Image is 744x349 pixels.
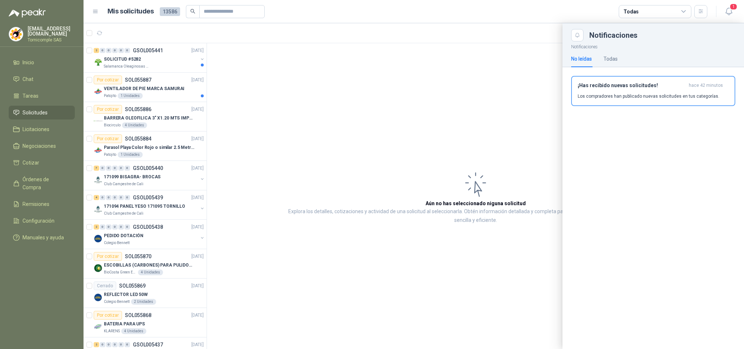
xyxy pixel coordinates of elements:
p: Tornicomple SAS [28,38,75,42]
a: Configuración [9,214,75,228]
p: [EMAIL_ADDRESS][DOMAIN_NAME] [28,26,75,36]
span: 13586 [160,7,180,16]
button: Close [571,29,584,41]
img: Company Logo [9,27,23,41]
p: Los compradores han publicado nuevas solicitudes en tus categorías. [578,93,719,100]
a: Licitaciones [9,122,75,136]
img: Logo peakr [9,9,46,17]
a: Chat [9,72,75,86]
span: Licitaciones [23,125,49,133]
button: ¡Has recibido nuevas solicitudes!hace 42 minutos Los compradores han publicado nuevas solicitudes... [571,76,735,106]
span: hace 42 minutos [689,82,723,89]
span: Solicitudes [23,109,48,117]
a: Cotizar [9,156,75,170]
span: Remisiones [23,200,49,208]
a: Órdenes de Compra [9,173,75,194]
a: Solicitudes [9,106,75,119]
div: Notificaciones [589,32,735,39]
a: Remisiones [9,197,75,211]
a: Manuales y ayuda [9,231,75,244]
span: Cotizar [23,159,39,167]
h3: ¡Has recibido nuevas solicitudes! [578,82,686,89]
span: Configuración [23,217,54,225]
span: Manuales y ayuda [23,234,64,242]
span: 1 [729,3,737,10]
a: Inicio [9,56,75,69]
span: Tareas [23,92,38,100]
div: Todas [603,55,618,63]
a: Negociaciones [9,139,75,153]
span: Chat [23,75,33,83]
span: Inicio [23,58,34,66]
div: No leídas [571,55,592,63]
button: 1 [722,5,735,18]
span: Negociaciones [23,142,56,150]
span: search [190,9,195,14]
span: Órdenes de Compra [23,175,68,191]
h1: Mis solicitudes [107,6,154,17]
div: Todas [623,8,639,16]
a: Tareas [9,89,75,103]
p: Notificaciones [562,41,744,50]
